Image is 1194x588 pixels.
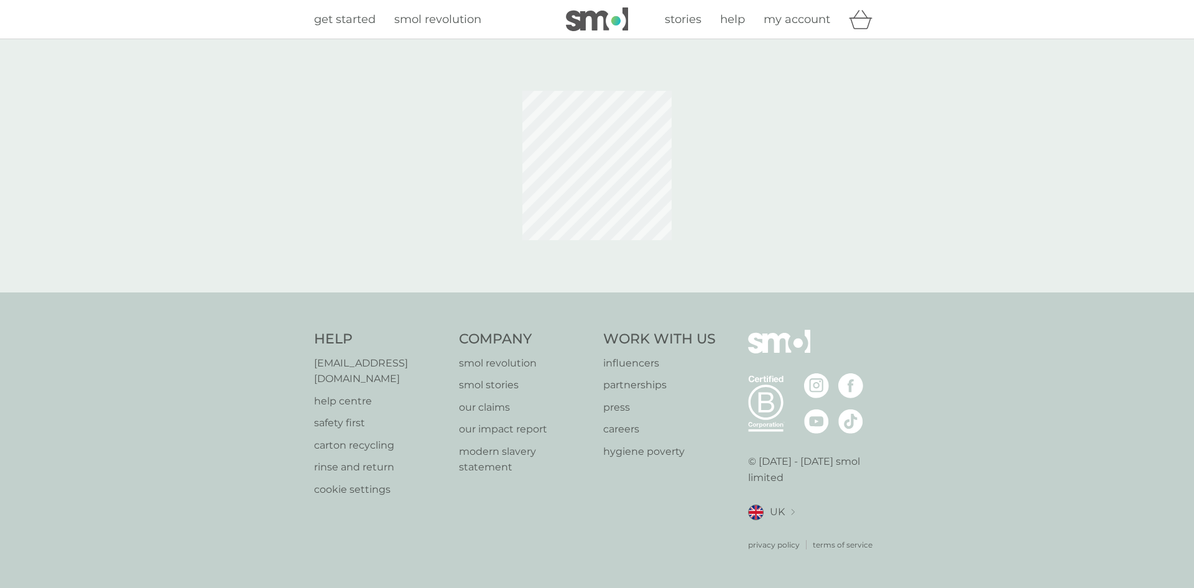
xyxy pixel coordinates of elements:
img: select a new location [791,509,795,516]
img: UK flag [748,505,764,520]
a: modern slavery statement [459,444,591,475]
h4: Company [459,330,591,349]
h4: Work With Us [603,330,716,349]
span: smol revolution [394,12,481,26]
span: help [720,12,745,26]
a: cookie settings [314,482,447,498]
a: get started [314,11,376,29]
img: smol [566,7,628,31]
span: UK [770,504,785,520]
a: our claims [459,399,591,416]
img: visit the smol Instagram page [804,373,829,398]
a: my account [764,11,830,29]
a: safety first [314,415,447,431]
span: my account [764,12,830,26]
img: smol [748,330,810,372]
img: visit the smol Facebook page [838,373,863,398]
a: stories [665,11,701,29]
a: partnerships [603,377,716,393]
img: visit the smol Youtube page [804,409,829,434]
a: hygiene poverty [603,444,716,460]
h4: Help [314,330,447,349]
a: [EMAIL_ADDRESS][DOMAIN_NAME] [314,355,447,387]
a: carton recycling [314,437,447,454]
a: smol revolution [459,355,591,371]
a: influencers [603,355,716,371]
a: press [603,399,716,416]
a: rinse and return [314,459,447,475]
a: terms of service [813,539,872,551]
a: smol stories [459,377,591,393]
span: stories [665,12,701,26]
a: smol revolution [394,11,481,29]
a: our impact report [459,421,591,437]
div: basket [849,7,880,32]
a: help [720,11,745,29]
span: get started [314,12,376,26]
img: visit the smol Tiktok page [838,409,863,434]
a: help centre [314,393,447,409]
a: privacy policy [748,539,800,551]
a: careers [603,421,716,437]
p: © [DATE] - [DATE] smol limited [748,454,881,485]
